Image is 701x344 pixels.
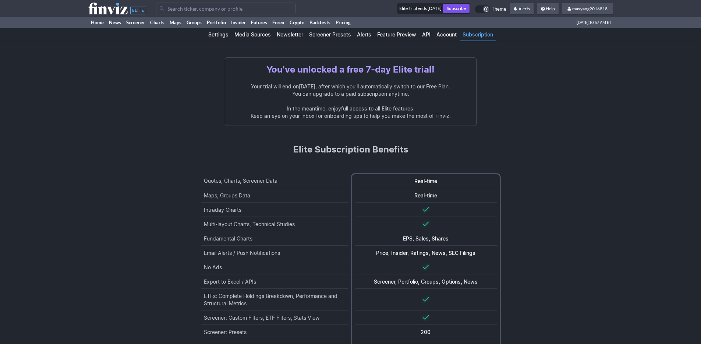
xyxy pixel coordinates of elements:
div: Screener: Presets [204,329,345,336]
div: Fundamental Charts [204,235,345,242]
a: Screener [124,17,148,28]
a: Subscribe [443,4,470,13]
a: Futures [248,17,270,28]
a: Theme [475,5,506,13]
div: No Ads [204,264,345,271]
div: Screener, Portfolio, Groups, Options, News [358,278,494,285]
a: Alerts [510,3,534,15]
a: Account [433,28,460,41]
div: Intraday Charts [204,206,345,214]
a: Home [88,17,106,28]
div: Quotes, Charts, Screener Data [204,176,345,185]
a: Subscription [460,28,496,41]
a: Feature Preview [374,28,419,41]
h1: You’ve unlocked a free 7-day Elite trial! [231,64,470,76]
a: Screener Presets [306,28,354,41]
a: Crypto [287,17,307,28]
a: Media Sources [231,28,274,41]
a: Groups [184,17,204,28]
a: Pricing [333,17,353,28]
a: Portfolio [204,17,229,28]
a: News [106,17,124,28]
span: full access to all Elite features. [341,105,415,112]
a: Charts [148,17,167,28]
span: [DATE] 10:57 AM ET [577,17,611,28]
p: Your trial will end on , after which you’ll automatically switch to our Free Plan. You can upgrad... [231,83,470,98]
div: ETFs: Complete Holdings Breakdown, Performance and Structural Metrics [204,292,345,307]
div: Export to Excel / APIs [204,278,345,285]
a: Backtests [307,17,333,28]
a: Alerts [354,28,374,41]
div: Maps, Groups Data [204,192,345,199]
div: Price, Insider, Ratings, News, SEC Filings [358,249,494,257]
a: Insider [229,17,248,28]
a: Newsletter [274,28,306,41]
a: Maps [167,17,184,28]
div: Email Alerts / Push Notifications [204,249,345,257]
span: [DATE] [299,83,315,89]
a: maxyang2016818 [562,3,613,15]
div: Elite Trial ends [DATE] [398,5,442,12]
a: Settings [205,28,231,41]
div: Real-time [358,178,494,185]
div: Real-time [358,192,494,199]
p: In the meantime, enjoy Keep an eye on your inbox for onboarding tips to help you make the most of... [231,105,470,120]
a: Forex [270,17,287,28]
div: EPS, Sales, Shares [358,235,494,242]
a: API [419,28,433,41]
input: Search [156,3,296,14]
span: Theme [492,5,506,13]
div: 200 [358,329,494,336]
div: Screener: Custom Filters, ETF Filters, Stats View [204,314,345,322]
a: Help [537,3,559,15]
div: Multi-layout Charts, Technical Studies [204,221,345,228]
span: maxyang2016818 [572,6,608,11]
